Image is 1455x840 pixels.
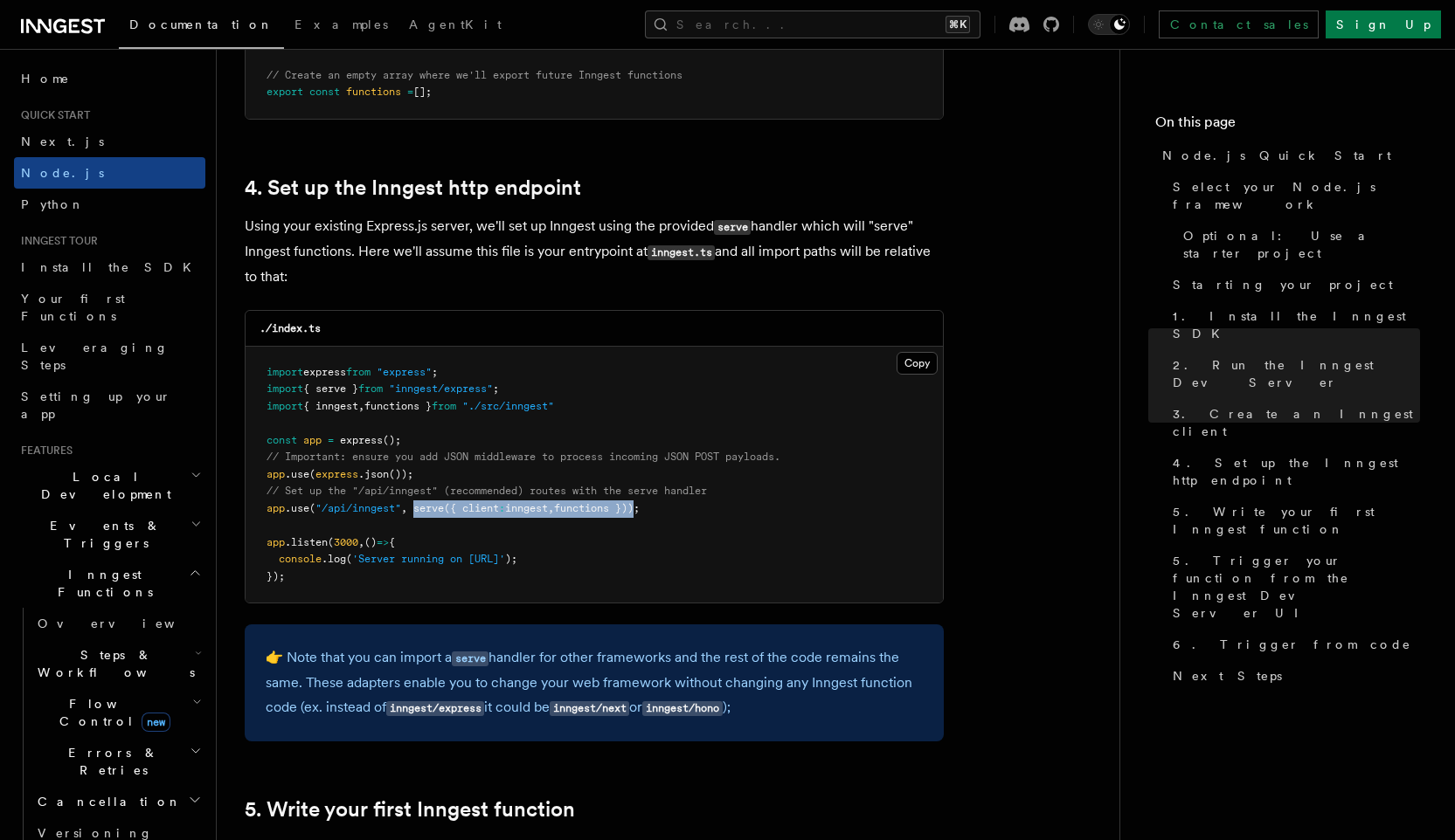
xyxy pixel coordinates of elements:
[1173,178,1420,213] span: Select your Node.js framework
[267,536,285,548] span: app
[1173,503,1420,538] span: 5. Write your first Inngest function
[31,793,182,810] span: Cancellation
[1162,147,1391,164] span: Node.js Quick Start
[21,70,70,87] span: Home
[266,645,923,720] p: 👉 Note that you can import a handler for other frameworks and the rest of the code remains the sa...
[505,553,517,565] span: );
[21,197,85,211] span: Python
[364,536,377,548] span: ()
[550,701,629,716] code: inngest/next
[245,176,581,200] a: 4. Set up the Inngest http endpoint
[1155,112,1420,140] h4: On this page
[260,322,321,334] code: ./index.ts
[267,502,285,514] span: app
[267,485,707,497] span: // Set up the "/api/inngest" (recommended) routes with the serve handler
[31,639,205,688] button: Steps & Workflows
[389,536,395,548] span: {
[340,434,383,446] span: express
[1173,454,1420,489] span: 4. Set up the Inngest http endpoint
[21,341,169,372] span: Leveraging Steps
[294,17,388,31] span: Examples
[21,260,202,274] span: Install the SDK
[1173,405,1420,440] span: 3. Create an Inngest client
[1173,636,1411,653] span: 6. Trigger from code
[499,502,505,514] span: :
[462,400,554,412] span: "./src/inngest"
[14,63,205,94] a: Home
[285,468,309,480] span: .use
[432,400,456,412] span: from
[946,16,970,33] kbd: ⌘K
[14,126,205,157] a: Next.js
[1326,10,1441,38] a: Sign Up
[21,389,171,421] span: Setting up your app
[1173,307,1420,342] span: 1. Install the Inngest SDK
[358,382,383,395] span: from
[1166,545,1420,629] a: 5. Trigger your function from the Inngest Dev Server UI
[21,292,125,323] span: Your first Functions
[303,434,322,446] span: app
[389,382,493,395] span: "inngest/express"
[21,166,104,180] span: Node.js
[14,566,189,601] span: Inngest Functions
[129,17,274,31] span: Documentation
[452,649,488,665] a: serve
[322,553,346,565] span: .log
[1155,140,1420,171] a: Node.js Quick Start
[505,502,548,514] span: inngest
[267,434,297,446] span: const
[383,434,401,446] span: ();
[1173,356,1420,391] span: 2. Run the Inngest Dev Server
[267,366,303,378] span: import
[31,608,205,639] a: Overview
[309,468,315,480] span: (
[548,502,554,514] span: ,
[642,701,722,716] code: inngest/hono
[309,502,315,514] span: (
[409,17,502,31] span: AgentKit
[346,366,371,378] span: from
[303,366,346,378] span: express
[334,536,358,548] span: 3000
[1166,629,1420,660] a: 6. Trigger from code
[413,86,432,98] span: [];
[14,234,98,248] span: Inngest tour
[31,695,192,730] span: Flow Control
[1088,14,1130,35] button: Toggle dark mode
[14,381,205,430] a: Setting up your app
[284,5,398,47] a: Examples
[267,451,780,463] span: // Important: ensure you add JSON middleware to process incoming JSON POST payloads.
[267,400,303,412] span: import
[285,536,328,548] span: .listen
[1183,227,1420,262] span: Optional: Use a starter project
[14,189,205,220] a: Python
[1166,496,1420,545] a: 5. Write your first Inngest function
[315,468,358,480] span: express
[386,701,484,716] code: inngest/express
[14,108,90,122] span: Quick start
[267,382,303,395] span: import
[1166,269,1420,300] a: Starting your project
[14,283,205,332] a: Your first Functions
[279,553,322,565] span: console
[267,468,285,480] span: app
[1176,220,1420,269] a: Optional: Use a starter project
[267,86,303,98] span: export
[21,134,104,148] span: Next.js
[303,400,358,412] span: { inngest
[328,434,334,446] span: =
[14,517,191,552] span: Events & Triggers
[14,510,205,559] button: Events & Triggers
[1173,552,1420,622] span: 5. Trigger your function from the Inngest Dev Server UI
[31,646,195,681] span: Steps & Workflows
[1166,398,1420,447] a: 3. Create an Inngest client
[1173,276,1393,293] span: Starting your project
[1159,10,1319,38] a: Contact sales
[31,688,205,737] button: Flow Controlnew
[444,502,499,514] span: ({ client
[14,468,191,503] span: Local Development
[38,826,153,840] span: Versioning
[267,570,285,582] span: });
[1166,300,1420,349] a: 1. Install the Inngest SDK
[407,86,413,98] span: =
